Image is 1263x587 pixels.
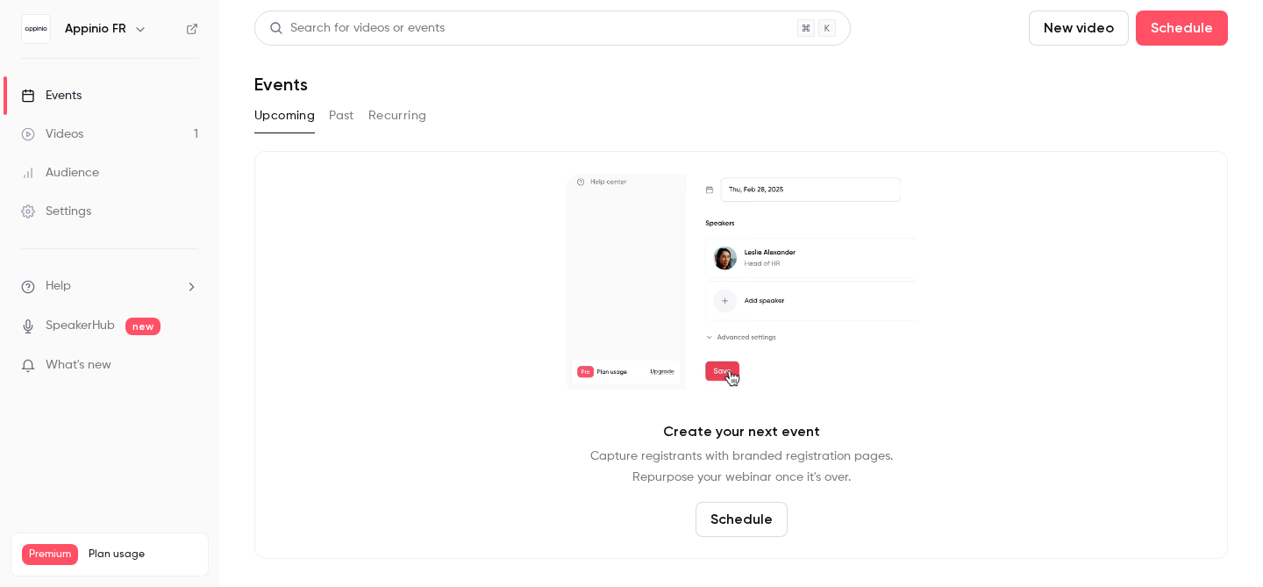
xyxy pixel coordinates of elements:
[46,277,71,296] span: Help
[696,502,788,537] button: Schedule
[663,421,820,442] p: Create your next event
[22,15,50,43] img: Appinio FR
[1136,11,1228,46] button: Schedule
[254,74,308,95] h1: Events
[22,544,78,565] span: Premium
[46,356,111,375] span: What's new
[125,318,161,335] span: new
[329,102,354,130] button: Past
[1029,11,1129,46] button: New video
[254,102,315,130] button: Upcoming
[21,87,82,104] div: Events
[21,164,99,182] div: Audience
[46,317,115,335] a: SpeakerHub
[21,125,83,143] div: Videos
[21,203,91,220] div: Settings
[65,20,126,38] h6: Appinio FR
[590,446,893,488] p: Capture registrants with branded registration pages. Repurpose your webinar once it's over.
[368,102,427,130] button: Recurring
[21,277,198,296] li: help-dropdown-opener
[89,548,197,562] span: Plan usage
[269,19,445,38] div: Search for videos or events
